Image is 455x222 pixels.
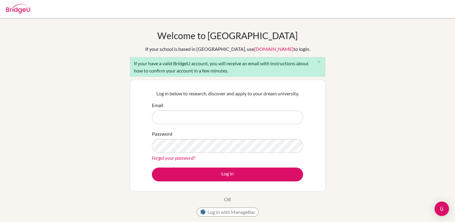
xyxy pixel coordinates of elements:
[224,196,231,203] p: OR
[435,202,449,216] div: Open Intercom Messenger
[152,168,303,181] button: Log in
[317,60,321,64] i: close
[254,46,294,52] a: [DOMAIN_NAME]
[6,4,30,14] img: Bridge-U
[197,208,259,217] button: Log in with ManageBac
[130,57,325,77] div: If your have a valid BridgeU account, you will receive an email with instructions about how to co...
[152,155,195,161] a: Forgot your password?
[157,30,298,41] h1: Welcome to [GEOGRAPHIC_DATA]
[145,45,310,53] div: If your school is based in [GEOGRAPHIC_DATA], use to login.
[313,57,325,66] button: Close
[152,102,163,109] label: Email
[152,130,172,137] label: Password
[152,90,303,97] p: Log in below to research, discover and apply to your dream university.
